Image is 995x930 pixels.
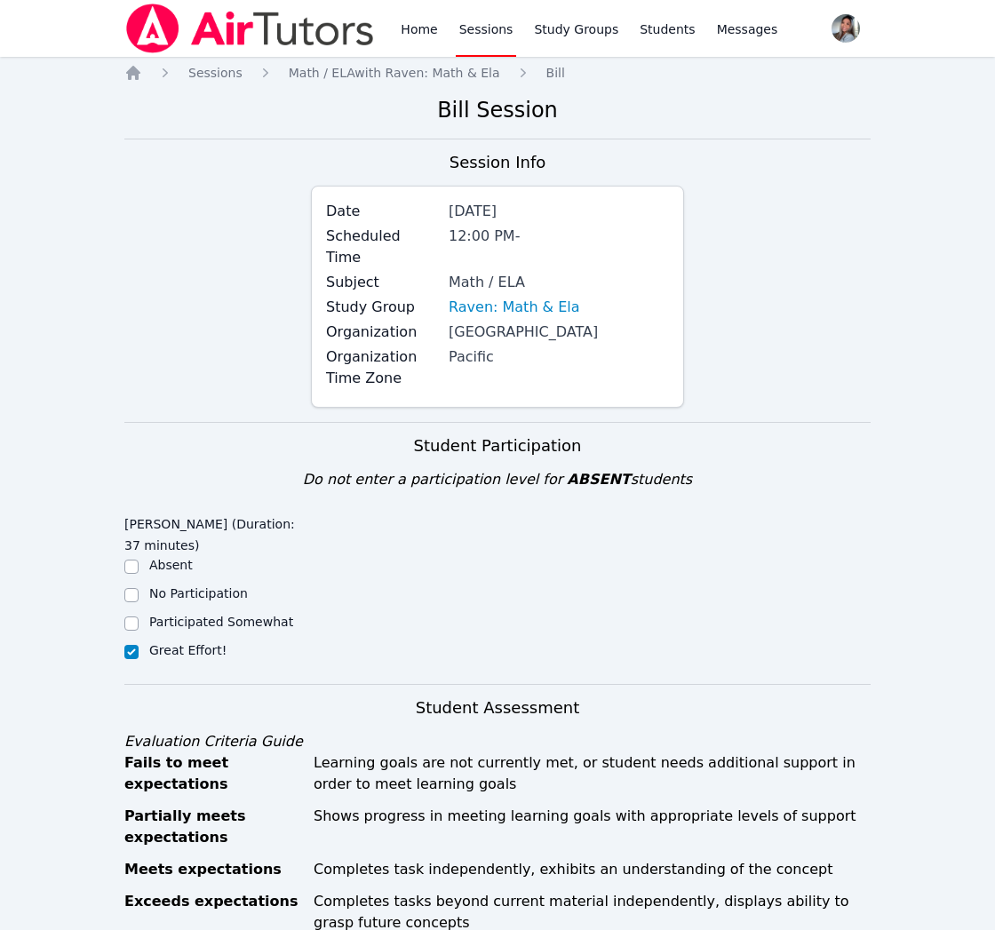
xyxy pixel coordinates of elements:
[149,558,193,572] label: Absent
[289,66,500,80] span: Math / ELA with Raven: Math & Ela
[450,150,545,175] h3: Session Info
[124,859,303,880] div: Meets expectations
[326,346,438,389] label: Organization Time Zone
[149,586,248,600] label: No Participation
[124,4,376,53] img: Air Tutors
[449,322,669,343] div: [GEOGRAPHIC_DATA]
[326,226,438,268] label: Scheduled Time
[149,643,227,657] label: Great Effort!
[449,272,669,293] div: Math / ELA
[124,731,871,752] div: Evaluation Criteria Guide
[326,297,438,318] label: Study Group
[124,469,871,490] div: Do not enter a participation level for students
[449,297,580,318] a: Raven: Math & Ela
[124,433,871,458] h3: Student Participation
[289,64,500,82] a: Math / ELAwith Raven: Math & Ela
[124,508,311,556] legend: [PERSON_NAME] (Duration: 37 minutes)
[449,201,669,222] div: [DATE]
[124,806,303,848] div: Partially meets expectations
[124,696,871,720] h3: Student Assessment
[326,201,438,222] label: Date
[124,96,871,124] h2: Bill Session
[717,20,778,38] span: Messages
[546,66,565,80] span: Bill
[326,272,438,293] label: Subject
[188,64,243,82] a: Sessions
[314,859,871,880] div: Completes task independently, exhibits an understanding of the concept
[449,226,669,247] div: 12:00 PM -
[449,346,669,368] div: Pacific
[124,64,871,82] nav: Breadcrumb
[314,806,871,848] div: Shows progress in meeting learning goals with appropriate levels of support
[149,615,293,629] label: Participated Somewhat
[567,471,630,488] span: ABSENT
[188,66,243,80] span: Sessions
[124,752,303,795] div: Fails to meet expectations
[546,64,565,82] a: Bill
[326,322,438,343] label: Organization
[314,752,871,795] div: Learning goals are not currently met, or student needs additional support in order to meet learni...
